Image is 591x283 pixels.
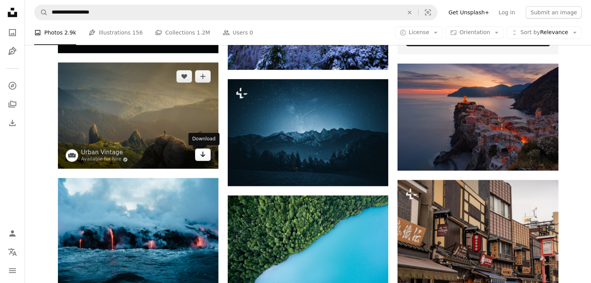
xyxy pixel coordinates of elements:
a: Collections [5,97,20,112]
span: Sort by [520,29,540,35]
a: landscape photography of mountain hit by sun rays [58,112,218,119]
a: aerial view of village on mountain cliff during orange sunset [397,113,558,120]
div: Download [188,133,220,145]
button: Menu [5,263,20,278]
a: Collections 1.2M [155,20,210,45]
a: Illustrations [5,43,20,59]
img: a night sky with stars and a mountain range in the background [228,79,388,186]
button: Like [176,70,192,83]
a: Download [195,148,211,161]
button: Sort byRelevance [507,26,582,39]
button: Add to Collection [195,70,211,83]
a: Download History [5,115,20,131]
span: 156 [132,28,143,37]
form: Find visuals sitewide [34,5,438,20]
a: Home — Unsplash [5,5,20,22]
a: Available for hire [81,156,128,162]
span: Orientation [459,29,490,35]
a: Log in [494,6,520,19]
a: Log in / Sign up [5,226,20,241]
a: Urban Vintage [81,148,128,156]
button: Language [5,244,20,260]
button: Clear [401,5,418,20]
button: Visual search [418,5,437,20]
button: Submit an image [526,6,582,19]
button: Orientation [446,26,504,39]
a: lava dripping to ocean [58,227,218,234]
a: Illustrations 156 [89,20,143,45]
a: a night sky with stars and a mountain range in the background [228,129,388,136]
a: Explore [5,78,20,93]
span: License [409,29,429,35]
button: License [395,26,443,39]
span: 0 [249,28,253,37]
img: landscape photography of mountain hit by sun rays [58,62,218,169]
a: Users 0 [223,20,253,45]
span: 1.2M [197,28,210,37]
a: A city street filled with lots of tall buildings [397,230,558,236]
img: Go to Urban Vintage's profile [66,149,78,162]
a: Get Unsplash+ [444,6,494,19]
img: aerial view of village on mountain cliff during orange sunset [397,64,558,170]
button: Search Unsplash [35,5,48,20]
a: Photos [5,25,20,40]
span: Relevance [520,29,568,36]
a: bird's eye view photography of trees and body of water [228,236,388,243]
